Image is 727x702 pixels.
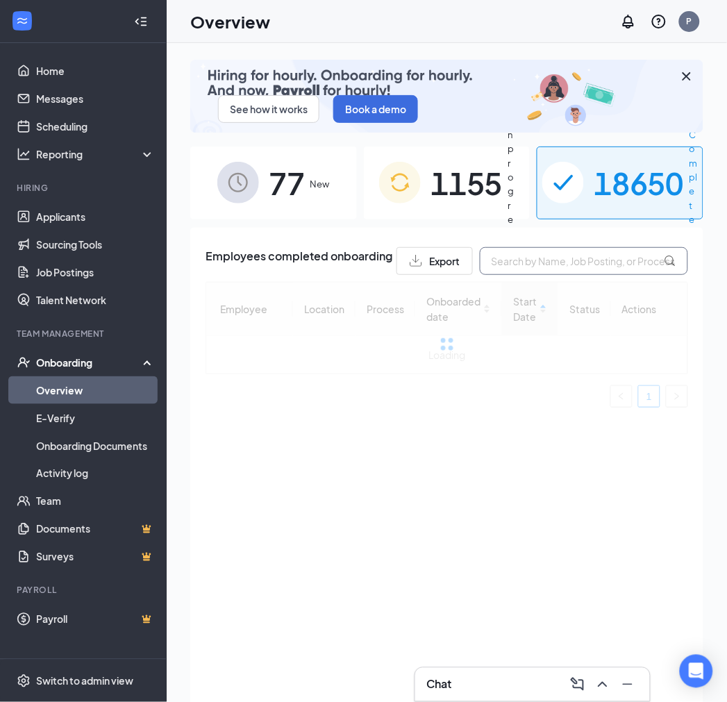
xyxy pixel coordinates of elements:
[36,85,155,112] a: Messages
[396,247,473,275] button: Export
[17,674,31,688] svg: Settings
[17,147,31,161] svg: Analysis
[17,356,31,369] svg: UserCheck
[36,258,155,286] a: Job Postings
[17,585,152,596] div: Payroll
[429,256,460,266] span: Export
[17,182,152,194] div: Hiring
[36,460,155,487] a: Activity log
[480,247,688,275] input: Search by Name, Job Posting, or Process
[678,68,695,85] svg: Cross
[508,113,515,255] span: In progress
[431,159,503,207] span: 1155
[687,15,692,27] div: P
[36,356,143,369] div: Onboarding
[36,674,133,688] div: Switch to admin view
[36,487,155,515] a: Team
[594,159,684,207] span: 18650
[134,15,148,28] svg: Collapse
[36,147,156,161] div: Reporting
[36,376,155,404] a: Overview
[620,13,637,30] svg: Notifications
[269,159,305,207] span: 77
[190,60,703,133] img: payroll-small.gif
[310,177,330,191] span: New
[36,404,155,432] a: E-Verify
[218,95,319,123] button: See how it works
[15,14,29,28] svg: WorkstreamLogo
[680,655,713,688] div: Open Intercom Messenger
[206,247,392,275] span: Employees completed onboarding
[594,676,611,693] svg: ChevronUp
[592,674,614,696] button: ChevronUp
[36,605,155,633] a: PayrollCrown
[426,677,451,692] h3: Chat
[36,57,155,85] a: Home
[36,286,155,314] a: Talent Network
[567,674,589,696] button: ComposeMessage
[690,128,698,241] span: Completed
[333,95,418,123] button: Book a demo
[36,515,155,543] a: DocumentsCrown
[617,674,639,696] button: Minimize
[36,432,155,460] a: Onboarding Documents
[36,231,155,258] a: Sourcing Tools
[17,328,152,340] div: Team Management
[36,112,155,140] a: Scheduling
[190,10,270,33] h1: Overview
[619,676,636,693] svg: Minimize
[569,676,586,693] svg: ComposeMessage
[651,13,667,30] svg: QuestionInfo
[36,203,155,231] a: Applicants
[36,543,155,571] a: SurveysCrown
